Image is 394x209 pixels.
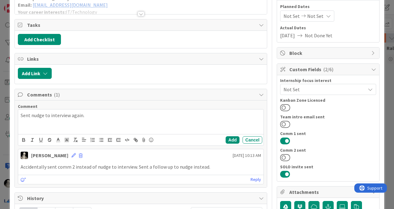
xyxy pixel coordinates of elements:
span: [DATE] [280,32,295,39]
div: Comm 1 sent [280,131,376,136]
img: WS [21,152,28,159]
span: Planned Dates [280,3,376,10]
a: Reply [251,176,261,183]
span: Tasks [27,21,256,29]
span: Support [13,1,28,8]
div: Kanban Zone Licensed [280,98,376,102]
div: SOLO invite sent [280,165,376,169]
button: Add Link [18,68,52,79]
button: Cancel [243,136,262,144]
span: Not Set [307,12,324,20]
span: Comment [18,104,38,109]
div: Internship focus interest [280,78,376,83]
span: Links [27,55,256,63]
p: Accidentally sent comm 2 instead of nudge to interview. Sent a follow up to nudge instead. [21,163,261,170]
span: Actual Dates [280,25,376,31]
span: Not Set [283,86,365,93]
span: Not Done Yet [305,32,332,39]
button: Add Checklist [18,34,61,45]
span: ( 1 ) [54,92,60,98]
span: Not Set [283,12,300,20]
span: ( 2/6 ) [323,66,333,72]
div: Team intro email sent [280,115,376,119]
span: Block [289,49,368,57]
div: Comm 2 sent [280,148,376,152]
div: [PERSON_NAME] [31,152,68,159]
button: Add [226,136,239,144]
span: History [27,195,256,202]
span: Comments [27,91,256,98]
p: Sent nudge to interview again. [21,112,261,119]
span: [DATE] 10:13 AM [233,152,261,159]
span: Custom Fields [289,66,368,73]
span: Attachments [289,188,368,196]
